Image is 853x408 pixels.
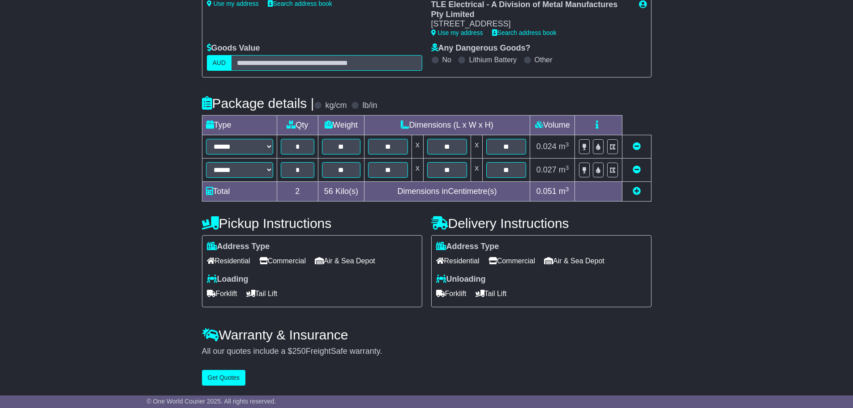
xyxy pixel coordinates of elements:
h4: Pickup Instructions [202,216,422,231]
button: Get Quotes [202,370,246,386]
h4: Delivery Instructions [431,216,652,231]
td: Kilo(s) [318,182,364,202]
span: Forklift [207,287,237,301]
h4: Warranty & Insurance [202,327,652,342]
label: Lithium Battery [469,56,517,64]
label: lb/in [362,101,377,111]
span: 0.027 [536,165,557,174]
a: Use my address [431,29,483,36]
div: All our quotes include a $ FreightSafe warranty. [202,347,652,356]
a: Remove this item [633,165,641,174]
td: Weight [318,116,364,135]
span: Residential [436,254,480,268]
sup: 3 [566,186,569,193]
span: Air & Sea Depot [315,254,375,268]
a: Add new item [633,187,641,196]
span: m [559,142,569,151]
span: 56 [324,187,333,196]
sup: 3 [566,141,569,148]
td: Dimensions in Centimetre(s) [364,182,530,202]
span: Forklift [436,287,467,301]
label: Unloading [436,275,486,284]
label: Any Dangerous Goods? [431,43,531,53]
td: Volume [530,116,575,135]
a: Search address book [492,29,557,36]
label: Loading [207,275,249,284]
span: 0.051 [536,187,557,196]
span: Commercial [489,254,535,268]
span: © One World Courier 2025. All rights reserved. [147,398,276,405]
label: kg/cm [325,101,347,111]
h4: Package details | [202,96,314,111]
span: 0.024 [536,142,557,151]
span: Tail Lift [246,287,278,301]
label: Goods Value [207,43,260,53]
td: Qty [277,116,318,135]
td: x [471,159,483,182]
label: Address Type [207,242,270,252]
label: No [442,56,451,64]
span: Residential [207,254,250,268]
td: x [411,159,423,182]
label: AUD [207,55,232,71]
span: 250 [292,347,306,356]
div: [STREET_ADDRESS] [431,19,630,29]
a: Remove this item [633,142,641,151]
td: x [471,135,483,159]
label: Address Type [436,242,499,252]
span: m [559,187,569,196]
label: Other [535,56,553,64]
td: x [411,135,423,159]
span: m [559,165,569,174]
td: Dimensions (L x W x H) [364,116,530,135]
span: Commercial [259,254,306,268]
sup: 3 [566,164,569,171]
td: 2 [277,182,318,202]
span: Air & Sea Depot [544,254,604,268]
td: Type [202,116,277,135]
span: Tail Lift [476,287,507,301]
td: Total [202,182,277,202]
